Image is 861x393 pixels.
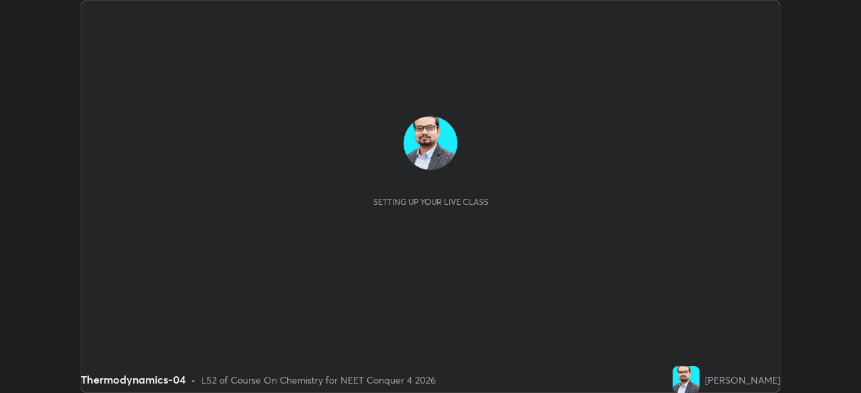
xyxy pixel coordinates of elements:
[673,366,700,393] img: 575f463803b64d1597248aa6fa768815.jpg
[404,116,457,170] img: 575f463803b64d1597248aa6fa768815.jpg
[705,373,780,387] div: [PERSON_NAME]
[373,197,488,207] div: Setting up your live class
[191,373,196,387] div: •
[81,372,186,388] div: Thermodynamics-04
[201,373,436,387] div: L52 of Course On Chemistry for NEET Conquer 4 2026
